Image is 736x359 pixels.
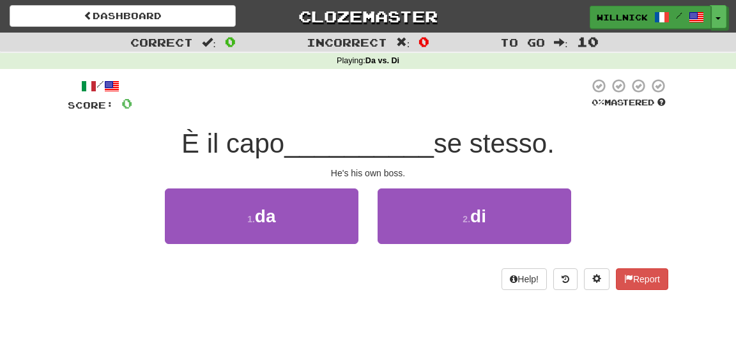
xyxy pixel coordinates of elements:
[470,206,486,226] span: di
[68,167,668,179] div: He's his own boss.
[589,97,668,109] div: Mastered
[181,128,284,158] span: È il capo
[284,128,434,158] span: __________
[68,100,114,111] span: Score:
[396,37,410,48] span: :
[255,5,481,27] a: Clozemaster
[434,128,555,158] span: se stesso.
[592,97,604,107] span: 0 %
[590,6,711,29] a: Willnick /
[577,34,599,49] span: 10
[307,36,387,49] span: Incorrect
[378,188,571,244] button: 2.di
[255,206,276,226] span: da
[554,37,568,48] span: :
[202,37,216,48] span: :
[500,36,545,49] span: To go
[68,78,132,94] div: /
[502,268,547,290] button: Help!
[130,36,193,49] span: Correct
[418,34,429,49] span: 0
[121,95,132,111] span: 0
[365,56,399,65] strong: Da vs. Di
[10,5,236,27] a: Dashboard
[676,11,682,20] span: /
[553,268,578,290] button: Round history (alt+y)
[225,34,236,49] span: 0
[597,11,648,23] span: Willnick
[463,214,470,224] small: 2 .
[616,268,668,290] button: Report
[247,214,255,224] small: 1 .
[165,188,358,244] button: 1.da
